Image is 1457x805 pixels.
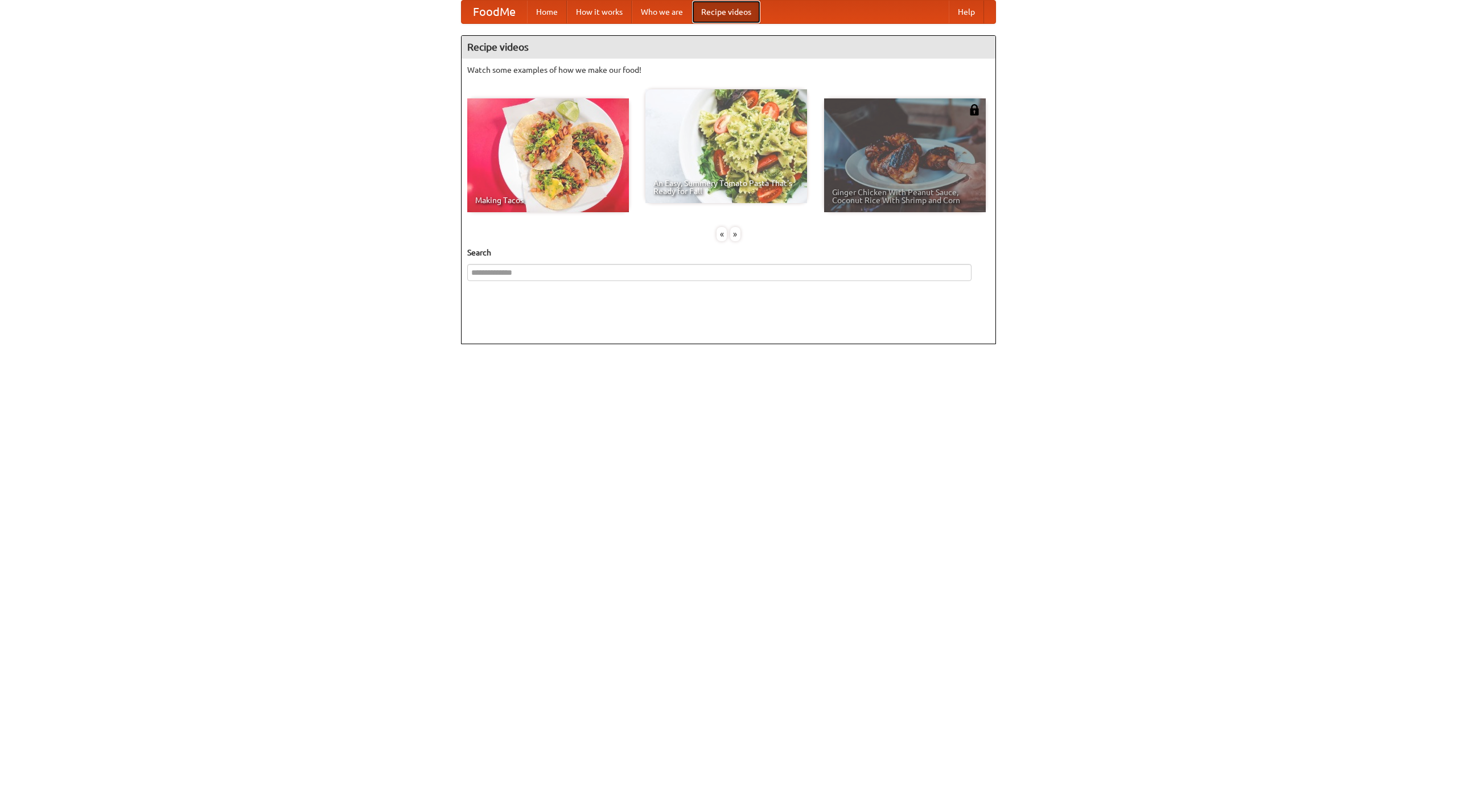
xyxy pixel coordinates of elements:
span: An Easy, Summery Tomato Pasta That's Ready for Fall [653,179,799,195]
p: Watch some examples of how we make our food! [467,64,990,76]
span: Making Tacos [475,196,621,204]
a: Who we are [632,1,692,23]
a: Making Tacos [467,98,629,212]
a: Help [949,1,984,23]
a: Recipe videos [692,1,760,23]
h5: Search [467,247,990,258]
div: » [730,227,740,241]
a: An Easy, Summery Tomato Pasta That's Ready for Fall [645,89,807,203]
h4: Recipe videos [462,36,995,59]
a: Home [527,1,567,23]
div: « [717,227,727,241]
a: How it works [567,1,632,23]
img: 483408.png [969,104,980,115]
a: FoodMe [462,1,527,23]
